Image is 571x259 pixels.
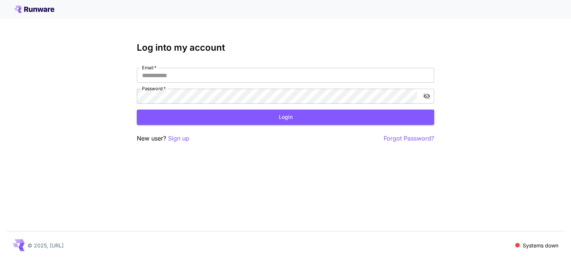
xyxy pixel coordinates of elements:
[142,64,157,71] label: Email
[168,134,189,143] button: Sign up
[420,89,433,103] button: toggle password visibility
[137,134,189,143] p: New user?
[384,134,434,143] button: Forgot Password?
[142,85,166,92] label: Password
[28,241,64,249] p: © 2025, [URL]
[137,110,434,125] button: Login
[137,42,434,53] h3: Log into my account
[523,241,558,249] p: Systems down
